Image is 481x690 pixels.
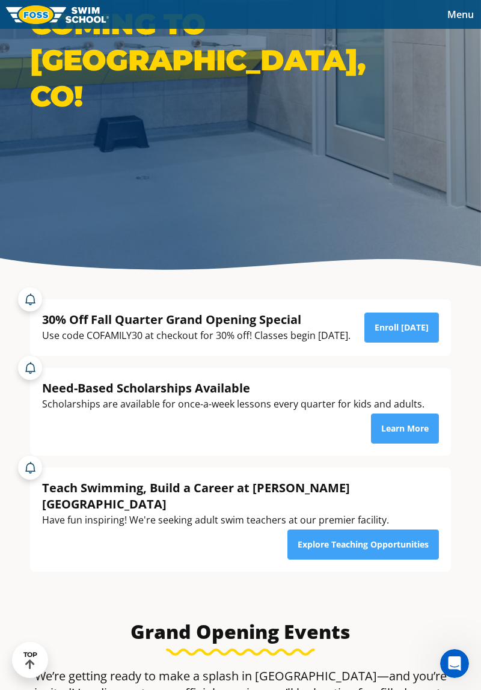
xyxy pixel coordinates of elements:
button: Toggle navigation [440,5,481,23]
div: Teach Swimming, Build a Career at [PERSON_NAME][GEOGRAPHIC_DATA] [42,480,439,512]
a: Explore Teaching Opportunities [287,530,439,560]
span: Menu [447,8,474,21]
div: Use code COFAMILY30 at checkout for 30% off! Classes begin [DATE]. [42,328,351,344]
div: Have fun inspiring! We're seeking adult swim teachers at our premier facility. [42,512,439,528]
a: Learn More [371,414,439,444]
div: TOP [23,651,37,670]
div: Need-Based Scholarships Available [42,380,424,396]
div: Scholarships are available for once-a-week lessons every quarter for kids and adults. [42,396,424,412]
a: Enroll [DATE] [364,313,439,343]
h3: Grand Opening Events [30,620,451,644]
iframe: Intercom live chat [440,649,469,678]
div: 30% Off Fall Quarter Grand Opening Special [42,311,351,328]
img: FOSS Swim School Logo [6,5,109,24]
